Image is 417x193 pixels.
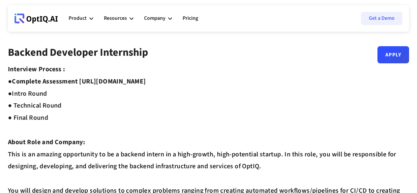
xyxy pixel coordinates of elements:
div: Company [144,14,165,23]
a: Webflow Homepage [15,9,58,28]
strong: Interview Process : [8,65,65,74]
a: Apply [377,46,409,63]
a: Get a Demo [361,12,402,25]
strong: Backend Developer Internship [8,45,148,60]
div: Resources [104,14,127,23]
div: Product [69,14,87,23]
div: Company [144,9,172,28]
div: Resources [104,9,134,28]
strong: About Role and Company: [8,138,85,147]
strong: Complete Assessment [URL][DOMAIN_NAME] ● [8,77,146,98]
a: Pricing [183,9,198,28]
div: Product [69,9,93,28]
